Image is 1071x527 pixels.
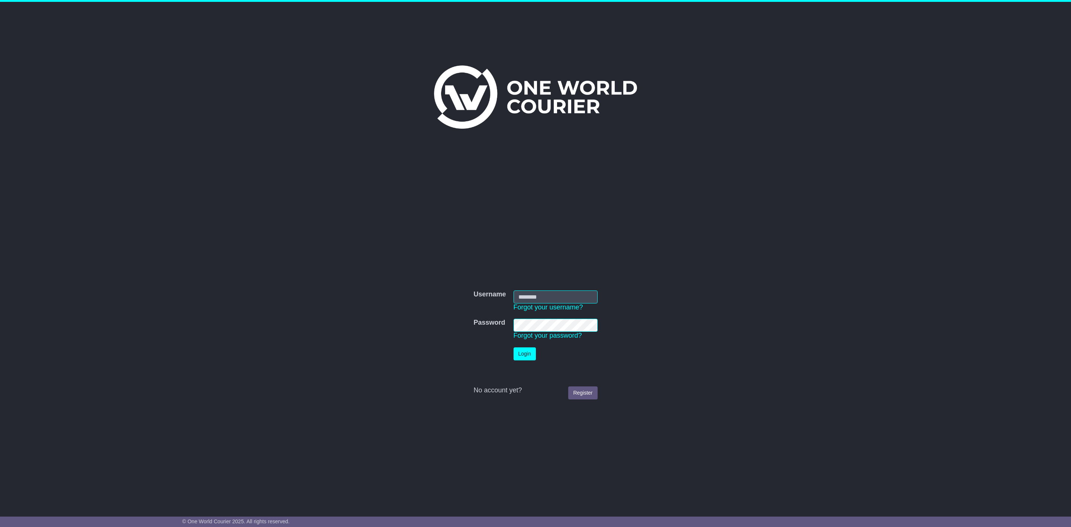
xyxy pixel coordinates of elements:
[514,303,583,311] a: Forgot your username?
[182,518,290,524] span: © One World Courier 2025. All rights reserved.
[473,319,505,327] label: Password
[473,290,506,299] label: Username
[473,386,597,395] div: No account yet?
[434,65,637,129] img: One World
[514,347,536,360] button: Login
[568,386,597,399] a: Register
[514,332,582,339] a: Forgot your password?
